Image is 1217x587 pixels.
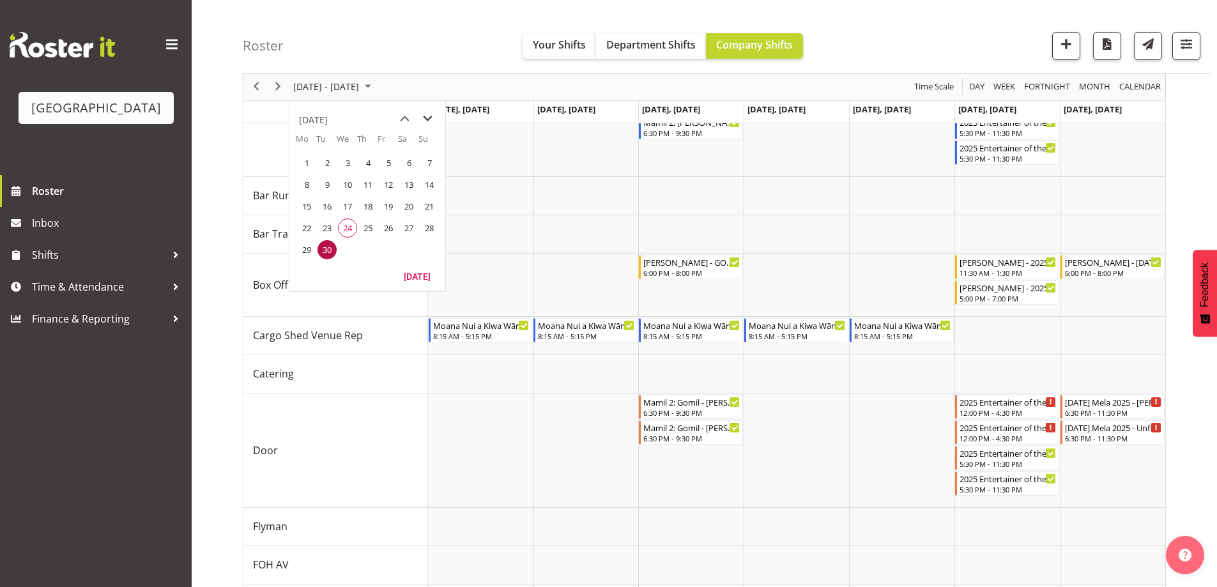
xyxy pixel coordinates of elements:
[913,79,955,95] span: Time Scale
[1193,250,1217,337] button: Feedback - Show survey
[379,197,398,216] span: Friday, September 19, 2025
[338,218,357,238] span: Wednesday, September 24, 2025
[358,197,378,216] span: Thursday, September 18, 2025
[955,255,1059,279] div: Box Office"s event - Michelle - 2025 Entertainer of the Year - Box Office - MATINEE - Michelle Br...
[398,133,418,152] th: Sa
[1060,255,1165,279] div: Box Office"s event - Bobby-Lea - Diwali Mela 2025 BOX OFFICE - Bobby-Lea Awhina Cassidy Begin Fro...
[297,153,316,172] span: Monday, September 1, 2025
[243,215,428,254] td: Bar Training resource
[955,280,1059,305] div: Box Office"s event - Valerie - 2025 Entertainer of the Year - Box Office - EVENING - Valerie Dona...
[395,267,439,285] button: Today
[955,141,1059,165] div: Bar"s event - 2025 Entertainer of the Year - EVENING - Aaron Smart Begin From Saturday, October 4...
[639,420,743,445] div: Door"s event - Mamil 2: Gomil - Skye Colonna Begin From Wednesday, October 1, 2025 at 6:30:00 PM ...
[418,133,439,152] th: Su
[960,255,1056,268] div: [PERSON_NAME] - 2025 Entertainer of the Year - Box Office - MATINEE - [PERSON_NAME]
[297,175,316,194] span: Monday, September 8, 2025
[967,79,987,95] button: Timeline Day
[912,79,956,95] button: Time Scale
[253,557,289,572] span: FOH AV
[1064,103,1122,115] span: [DATE], [DATE]
[243,177,428,215] td: Bar Runner resource
[399,197,418,216] span: Saturday, September 20, 2025
[357,133,378,152] th: Th
[706,33,803,59] button: Company Shifts
[243,546,428,584] td: FOH AV resource
[639,395,743,419] div: Door"s event - Mamil 2: Gomil - Fiona Macnab Begin From Wednesday, October 1, 2025 at 6:30:00 PM ...
[1065,421,1161,434] div: [DATE] Mela 2025 - Unfilled
[399,175,418,194] span: Saturday, September 13, 2025
[32,309,166,328] span: Finance & Reporting
[960,153,1056,164] div: 5:30 PM - 11:30 PM
[291,79,377,95] button: September 2025
[1060,395,1165,419] div: Door"s event - Diwali Mela 2025 - Max Allan Begin From Sunday, October 5, 2025 at 6:30:00 PM GMT+...
[253,188,308,203] span: Bar Runner
[399,218,418,238] span: Saturday, September 27, 2025
[253,443,278,458] span: Door
[248,79,265,95] button: Previous
[420,218,439,238] span: Sunday, September 28, 2025
[297,218,316,238] span: Monday, September 22, 2025
[1052,32,1080,60] button: Add a new shift
[538,331,634,341] div: 8:15 AM - 5:15 PM
[538,319,634,332] div: Moana Nui a Kiwa Wānanga Cargo Shed - [PERSON_NAME]
[420,197,439,216] span: Sunday, September 21, 2025
[358,153,378,172] span: Thursday, September 4, 2025
[960,446,1056,459] div: 2025 Entertainer of the Year - EVENING - [PERSON_NAME]
[253,328,363,343] span: Cargo Shed Venue Rep
[338,197,357,216] span: Wednesday, September 17, 2025
[337,133,357,152] th: We
[643,268,740,278] div: 6:00 PM - 8:00 PM
[243,393,428,508] td: Door resource
[318,197,337,216] span: Tuesday, September 16, 2025
[537,103,595,115] span: [DATE], [DATE]
[955,420,1059,445] div: Door"s event - 2025 Entertainer of the Year - MATINEE - Unfilled Begin From Saturday, October 4, ...
[744,318,848,342] div: Cargo Shed Venue Rep"s event - Moana Nui a Kiwa Wānanga Cargo Shed - Robin Hendriks Begin From Th...
[955,395,1059,419] div: Door"s event - 2025 Entertainer of the Year - MATINEE - Tommy Shorter Begin From Saturday, Octobe...
[1065,433,1161,443] div: 6:30 PM - 11:30 PM
[289,73,379,100] div: Sep 29 - Oct 05, 2025
[316,239,337,261] td: Tuesday, September 30, 2025
[253,226,312,241] span: Bar Training
[338,153,357,172] span: Wednesday, September 3, 2025
[960,268,1056,278] div: 11:30 AM - 1:30 PM
[853,103,911,115] span: [DATE], [DATE]
[1179,549,1191,561] img: help-xxl-2.png
[253,277,302,293] span: Box Office
[338,175,357,194] span: Wednesday, September 10, 2025
[32,245,166,264] span: Shifts
[31,98,161,118] div: [GEOGRAPHIC_DATA]
[991,79,1018,95] button: Timeline Week
[379,175,398,194] span: Friday, September 12, 2025
[596,33,706,59] button: Department Shifts
[960,459,1056,469] div: 5:30 PM - 11:30 PM
[393,107,416,130] button: previous month
[318,175,337,194] span: Tuesday, September 9, 2025
[960,293,1056,303] div: 5:00 PM - 7:00 PM
[297,240,316,259] span: Monday, September 29, 2025
[243,317,428,355] td: Cargo Shed Venue Rep resource
[533,38,586,52] span: Your Shifts
[749,331,845,341] div: 8:15 AM - 5:15 PM
[960,421,1056,434] div: 2025 Entertainer of the Year - MATINEE - Unfilled
[960,395,1056,408] div: 2025 Entertainer of the Year - MATINEE - [PERSON_NAME]
[1077,79,1113,95] button: Timeline Month
[420,175,439,194] span: Sunday, September 14, 2025
[955,115,1059,139] div: Bar"s event - 2025 Entertainer of the Year - EVENING - Chris Darlington Begin From Saturday, Octo...
[429,318,533,342] div: Cargo Shed Venue Rep"s event - Moana Nui a Kiwa Wānanga Cargo Shed - Robin Hendriks Begin From Mo...
[533,318,638,342] div: Cargo Shed Venue Rep"s event - Moana Nui a Kiwa Wānanga Cargo Shed - Robin Hendriks Begin From Tu...
[379,153,398,172] span: Friday, September 5, 2025
[960,408,1056,418] div: 12:00 PM - 4:30 PM
[399,153,418,172] span: Saturday, September 6, 2025
[1199,263,1211,307] span: Feedback
[960,433,1056,443] div: 12:00 PM - 4:30 PM
[431,103,489,115] span: [DATE], [DATE]
[253,366,294,381] span: Catering
[243,355,428,393] td: Catering resource
[32,213,185,233] span: Inbox
[297,197,316,216] span: Monday, September 15, 2025
[854,331,951,341] div: 8:15 AM - 5:15 PM
[267,73,289,100] div: next period
[243,38,284,53] h4: Roster
[299,107,328,133] div: title
[960,141,1056,154] div: 2025 Entertainer of the Year - EVENING - [PERSON_NAME]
